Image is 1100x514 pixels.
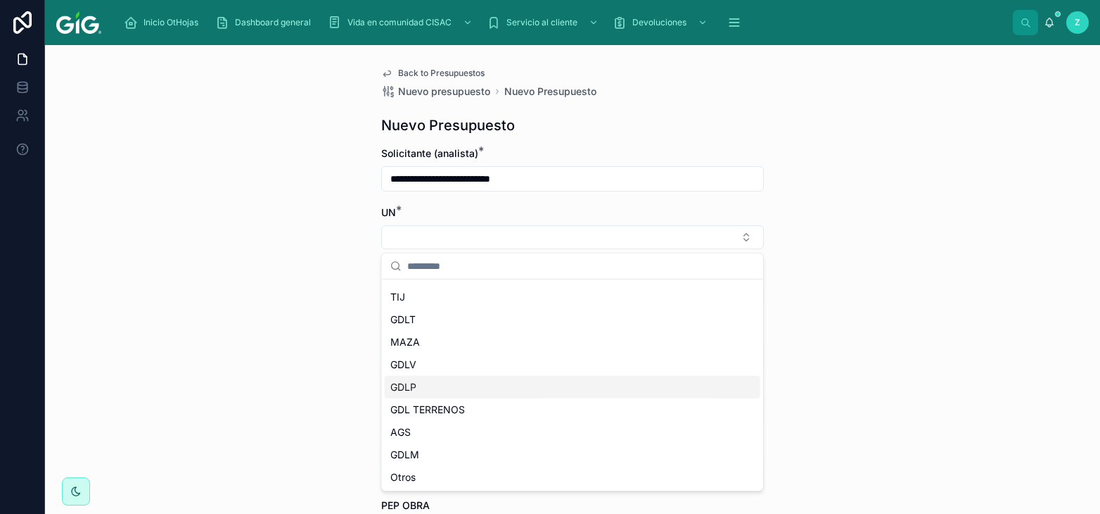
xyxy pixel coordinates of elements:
[113,7,1013,38] div: scrollable content
[120,10,208,35] a: Inicio OtHojas
[347,17,452,28] span: Vida en comunidad CISAC
[381,147,478,159] span: Solicitante (analista)
[390,380,416,394] span: GDLP
[382,280,763,491] div: Suggestions
[608,10,715,35] a: Devoluciones
[390,268,416,282] span: GDL3
[390,358,416,372] span: GDLV
[504,84,596,99] a: Nuevo Presupuesto
[381,68,485,79] a: Back to Presupuestos
[235,17,311,28] span: Dashboard general
[1075,17,1080,28] span: Z
[381,206,396,218] span: UN
[390,403,465,417] span: GDL TERRENOS
[390,448,419,462] span: GDLM
[381,84,490,99] a: Nuevo presupuesto
[390,470,416,484] span: Otros
[381,499,430,511] span: PEP OBRA
[56,11,101,34] img: App logo
[398,84,490,99] span: Nuevo presupuesto
[390,335,420,349] span: MAZA
[632,17,686,28] span: Devoluciones
[506,17,577,28] span: Servicio al cliente
[482,10,606,35] a: Servicio al cliente
[398,68,485,79] span: Back to Presupuestos
[211,10,321,35] a: Dashboard general
[324,10,480,35] a: Vida en comunidad CISAC
[390,313,416,327] span: GDLT
[381,115,515,135] h1: Nuevo Presupuesto
[143,17,198,28] span: Inicio OtHojas
[390,425,411,439] span: AGS
[390,290,405,304] span: TIJ
[381,225,764,249] button: Select Button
